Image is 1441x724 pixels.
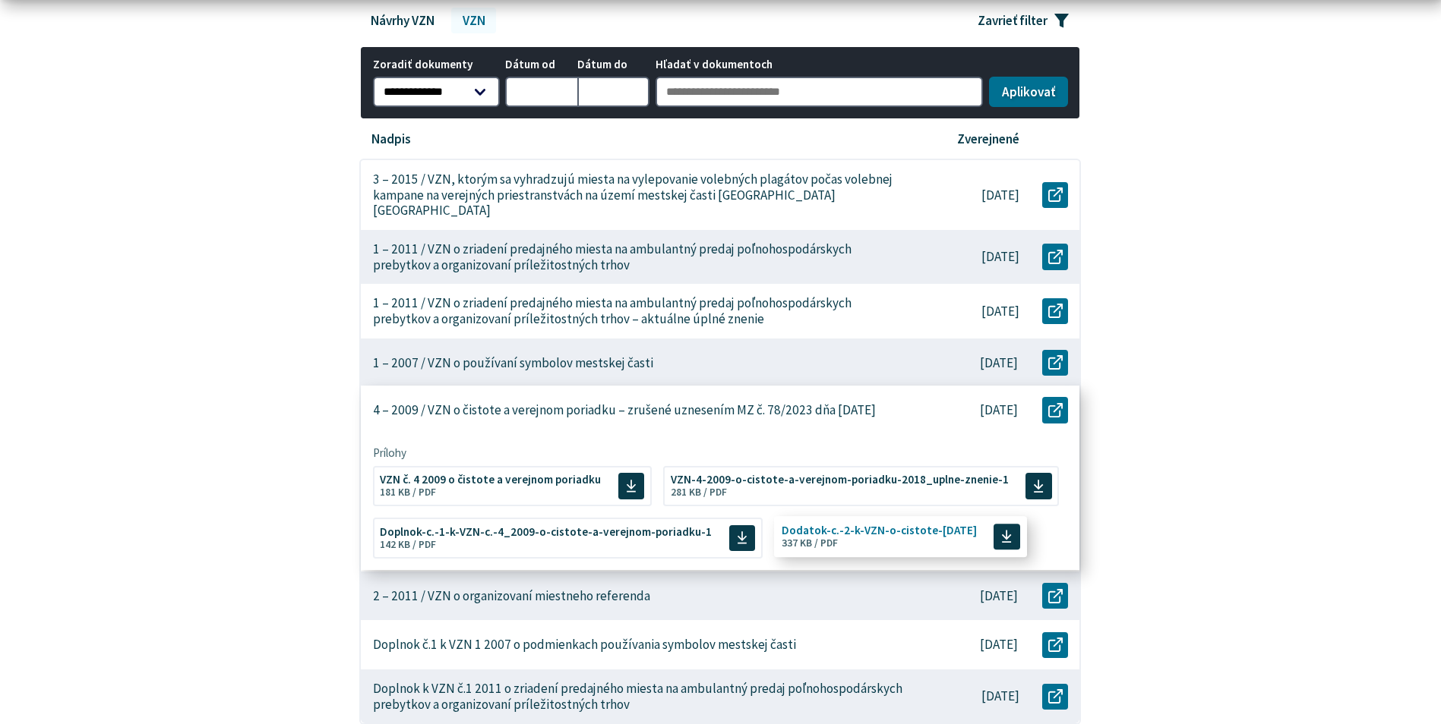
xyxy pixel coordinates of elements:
a: Dodatok-c.-2-k-VZN-o-cistote-[DATE] 337 KB / PDF [774,516,1027,556]
button: Zavrieť filter [966,8,1081,33]
p: [DATE] [980,402,1018,418]
p: 1 – 2007 / VZN o používaní symbolov mestskej časti [373,355,653,371]
p: Doplnok č.1 k VZN 1 2007 o podmienkach používania symbolov mestskej časti [373,637,796,653]
a: VZN č. 4 2009 o čistote a verejnom poriadku 181 KB / PDF [373,466,652,506]
span: Dátum od [505,58,577,71]
span: Hľadať v dokumentoch [656,58,984,71]
p: Zverejnené [957,131,1019,147]
p: Doplnok k VZN č.1 2011 o zriadení predajného miesta na ambulantný predaj poľnohospodárskych preby... [373,681,912,712]
span: Zoradiť dokumenty [373,58,500,71]
p: Nadpis [371,131,411,147]
span: 337 KB / PDF [782,537,838,549]
span: Doplnok-c.-1-k-VZN-c.-4_2009-o-cistote-a-verejnom-poriadku-1 [380,526,712,537]
button: Aplikovať [989,77,1068,107]
p: 1 – 2011 / VZN o zriadení predajného miesta na ambulantný predaj poľnohospodárskych prebytkov a o... [373,241,912,272]
select: Zoradiť dokumenty [373,77,500,107]
span: VZN-4-2009-o-cistote-a-verejnom-poriadku-2018_uplne-znenie-1 [671,474,1009,485]
p: 3 – 2015 / VZN, ktorým sa vyhradzujú miesta na vylepovanie volebných plagátov počas volebnej kamp... [373,172,912,219]
p: 1 – 2011 / VZN o zriadení predajného miesta na ambulantný predaj poľnohospodárskych prebytkov a o... [373,295,912,326]
span: 142 KB / PDF [380,538,436,551]
span: Zavrieť filter [978,13,1048,29]
a: Doplnok-c.-1-k-VZN-c.-4_2009-o-cistote-a-verejnom-poriadku-1 142 KB / PDF [373,518,763,558]
p: 4 – 2009 / VZN o čistote a verejnom poriadku – zrušené uznesením MZ č. 78/2023 dňa [DATE] [373,402,876,418]
p: [DATE] [981,187,1019,203]
span: Dodatok-c.-2-k-VZN-o-cistote-[DATE] [782,524,977,536]
p: [DATE] [980,588,1018,604]
p: [DATE] [980,637,1018,653]
input: Dátum do [577,77,649,107]
span: Dátum do [577,58,649,71]
span: 181 KB / PDF [380,486,436,499]
span: 281 KB / PDF [671,486,727,499]
p: [DATE] [980,355,1018,371]
p: [DATE] [981,249,1019,265]
input: Dátum od [505,77,577,107]
span: Prílohy [373,446,1069,460]
a: VZN [451,8,496,33]
input: Hľadať v dokumentoch [656,77,984,107]
p: 2 – 2011 / VZN o organizovaní miestneho referenda [373,588,650,604]
a: Návrhy VZN [359,8,445,33]
p: [DATE] [981,688,1019,704]
p: [DATE] [981,304,1019,320]
a: VZN-4-2009-o-cistote-a-verejnom-poriadku-2018_uplne-znenie-1 281 KB / PDF [663,466,1059,506]
span: VZN č. 4 2009 o čistote a verejnom poriadku [380,474,601,485]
